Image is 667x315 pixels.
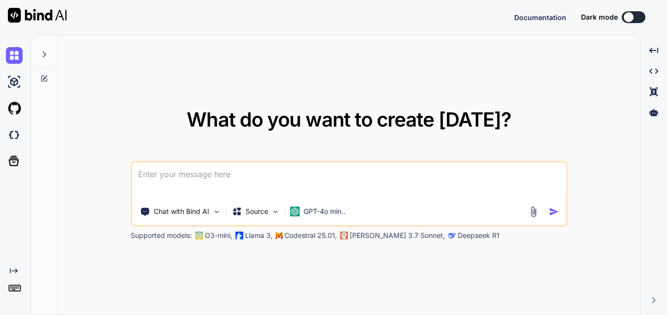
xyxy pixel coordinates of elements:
[340,232,348,239] img: claude
[276,232,282,239] img: Mistral-AI
[246,207,268,216] p: Source
[6,127,23,143] img: darkCloudIdeIcon
[284,231,337,240] p: Codestral 25.01,
[235,232,243,239] img: Llama2
[6,47,23,64] img: chat
[212,208,221,216] img: Pick Tools
[245,231,273,240] p: Llama 3,
[290,207,300,216] img: GPT-4o mini
[8,8,67,23] img: Bind AI
[271,208,279,216] img: Pick Models
[195,232,203,239] img: GPT-4
[448,232,456,239] img: claude
[514,12,566,23] button: Documentation
[154,207,209,216] p: Chat with Bind AI
[350,231,445,240] p: [PERSON_NAME] 3.7 Sonnet,
[581,12,618,22] span: Dark mode
[131,231,192,240] p: Supported models:
[304,207,345,216] p: GPT-4o min..
[528,206,539,217] img: attachment
[6,100,23,117] img: githubLight
[6,74,23,90] img: ai-studio
[205,231,232,240] p: O3-mini,
[514,13,566,22] span: Documentation
[549,207,559,217] img: icon
[187,107,511,131] span: What do you want to create [DATE]?
[458,231,500,240] p: Deepseek R1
